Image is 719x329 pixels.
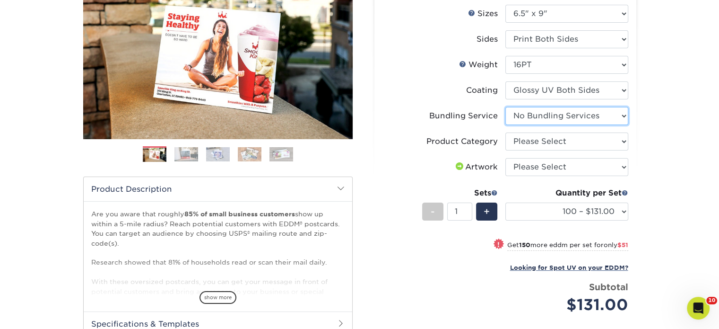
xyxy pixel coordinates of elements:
img: EDDM 05 [269,147,293,161]
img: EDDM 04 [238,147,261,161]
iframe: Intercom live chat [687,297,710,320]
span: - [431,205,435,219]
div: $131.00 [512,293,628,316]
span: 10 [706,297,717,304]
a: Looking for Spot UV on your EDDM? [510,263,628,272]
strong: 150 [519,241,530,249]
div: Sets [422,187,498,199]
div: Bundling Service [429,110,498,122]
div: Sizes [468,8,498,19]
div: Product Category [426,136,498,147]
strong: 85% of small business customers [184,210,295,218]
img: EDDM 02 [174,147,198,161]
span: + [484,205,490,219]
span: show more [199,291,236,304]
div: Sides [476,34,498,45]
span: $51 [617,241,628,249]
span: ! [497,240,500,249]
div: Coating [466,85,498,96]
small: Get more eddm per set for [507,241,628,251]
img: EDDM 01 [143,147,166,163]
small: Looking for Spot UV on your EDDM? [510,264,628,271]
strong: Subtotal [589,282,628,292]
img: EDDM 03 [206,147,230,161]
iframe: Google Customer Reviews [2,300,80,326]
span: only [604,241,628,249]
div: Quantity per Set [505,187,628,199]
div: Artwork [454,161,498,173]
h2: Product Description [84,177,352,201]
div: Weight [459,59,498,71]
